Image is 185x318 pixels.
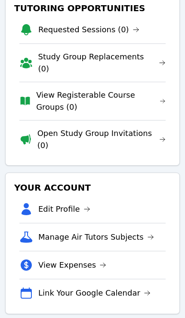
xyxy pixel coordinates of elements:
a: Open Study Group Invitations (0) [37,127,166,151]
a: View Registerable Course Groups (0) [36,89,166,113]
h3: Tutoring Opportunities [12,0,173,16]
a: View Expenses [38,259,106,271]
a: Edit Profile [38,203,90,215]
a: Requested Sessions (0) [38,24,139,36]
a: Manage Air Tutors Subjects [38,231,154,243]
a: Study Group Replacements (0) [38,51,166,75]
h3: Your Account [12,180,173,195]
a: Link Your Google Calendar [38,287,151,299]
